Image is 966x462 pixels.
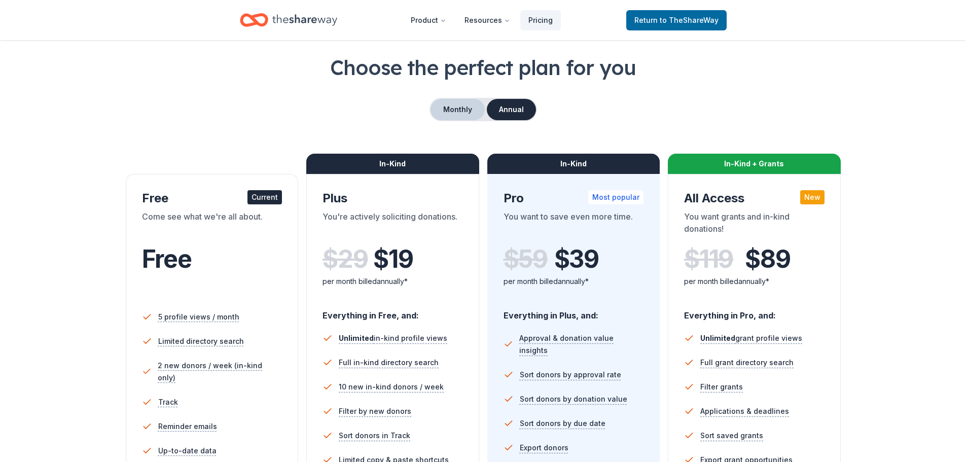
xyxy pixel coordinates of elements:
[247,190,282,204] div: Current
[700,357,794,369] span: Full grant directory search
[158,360,282,384] span: 2 new donors / week (in-kind only)
[142,244,192,274] span: Free
[431,99,485,120] button: Monthly
[700,381,743,393] span: Filter grants
[684,210,825,239] div: You want grants and in-kind donations!
[142,210,282,239] div: Come see what we're all about.
[700,334,735,342] span: Unlimited
[504,275,644,288] div: per month billed annually*
[700,334,802,342] span: grant profile views
[684,190,825,206] div: All Access
[700,430,763,442] span: Sort saved grants
[519,332,643,357] span: Approval & donation value insights
[660,16,719,24] span: to TheShareWay
[339,357,439,369] span: Full in-kind directory search
[504,301,644,322] div: Everything in Plus, and:
[158,445,217,457] span: Up-to-date data
[520,417,605,430] span: Sort donors by due date
[142,190,282,206] div: Free
[684,275,825,288] div: per month billed annually*
[339,334,374,342] span: Unlimited
[504,210,644,239] div: You want to save even more time.
[323,190,463,206] div: Plus
[403,8,561,32] nav: Main
[339,334,447,342] span: in-kind profile views
[634,14,719,26] span: Return
[373,245,413,273] span: $ 19
[158,420,217,433] span: Reminder emails
[158,335,244,347] span: Limited directory search
[554,245,599,273] span: $ 39
[745,245,790,273] span: $ 89
[158,311,239,323] span: 5 profile views / month
[339,381,444,393] span: 10 new in-kind donors / week
[588,190,643,204] div: Most popular
[504,190,644,206] div: Pro
[668,154,841,174] div: In-Kind + Grants
[323,275,463,288] div: per month billed annually*
[323,301,463,322] div: Everything in Free, and:
[684,301,825,322] div: Everything in Pro, and:
[306,154,479,174] div: In-Kind
[403,10,454,30] button: Product
[158,396,178,408] span: Track
[41,53,925,82] h1: Choose the perfect plan for you
[456,10,518,30] button: Resources
[626,10,727,30] a: Returnto TheShareWay
[700,405,789,417] span: Applications & deadlines
[520,442,568,454] span: Export donors
[323,210,463,239] div: You're actively soliciting donations.
[520,393,627,405] span: Sort donors by donation value
[520,10,561,30] a: Pricing
[339,405,411,417] span: Filter by new donors
[339,430,410,442] span: Sort donors in Track
[800,190,825,204] div: New
[520,369,621,381] span: Sort donors by approval rate
[240,8,337,32] a: Home
[487,99,536,120] button: Annual
[487,154,660,174] div: In-Kind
